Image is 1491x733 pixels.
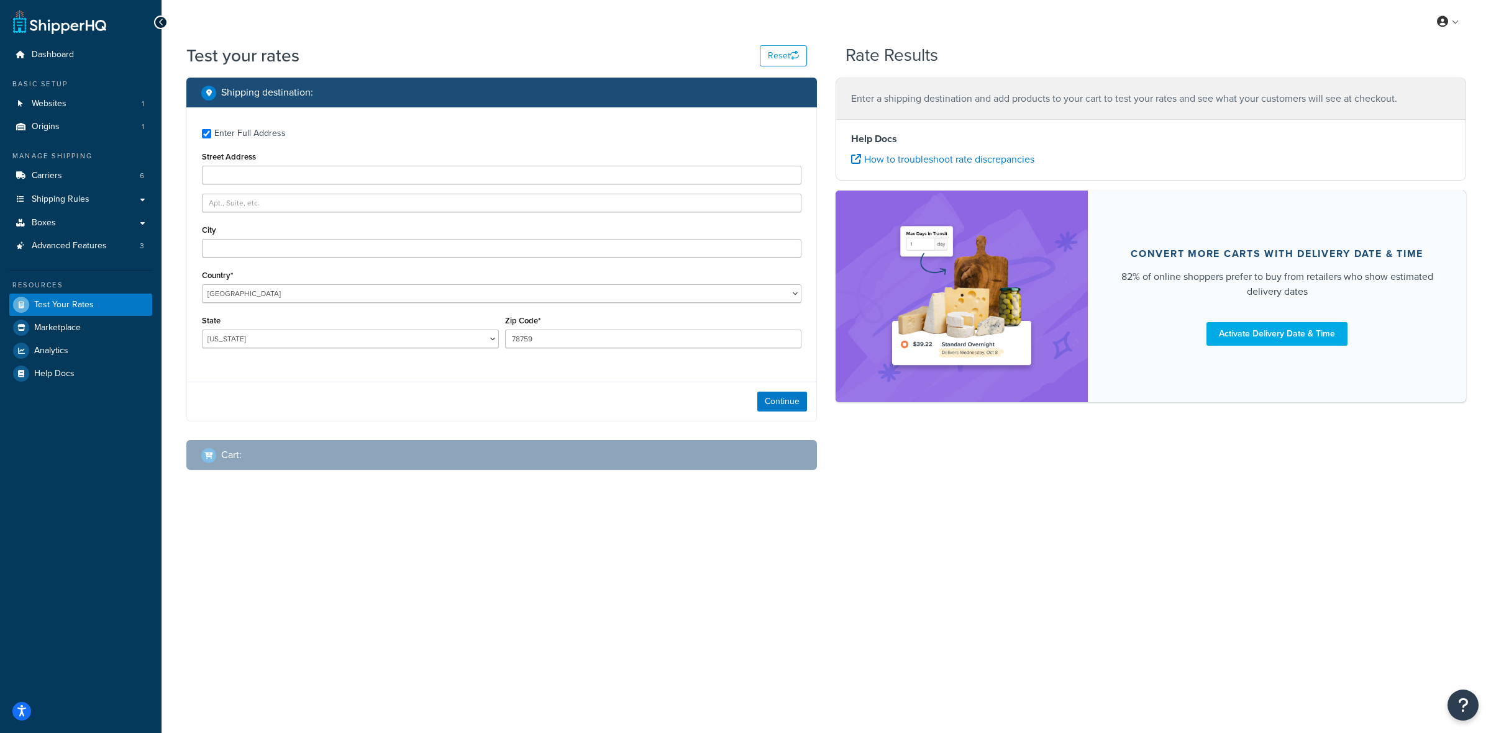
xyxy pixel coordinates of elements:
div: Basic Setup [9,79,152,89]
a: Activate Delivery Date & Time [1206,322,1347,346]
div: Enter Full Address [214,125,286,142]
a: Boxes [9,212,152,235]
span: Test Your Rates [34,300,94,310]
span: Shipping Rules [32,194,89,205]
span: 6 [140,171,144,181]
h1: Test your rates [186,43,299,68]
button: Open Resource Center [1448,690,1479,721]
label: Street Address [202,152,256,161]
p: Enter a shipping destination and add products to your cart to test your rates and see what your c... [851,90,1451,107]
span: Websites [32,99,66,109]
a: Websites1 [9,92,152,115]
span: Origins [32,122,60,132]
span: 1 [142,122,144,132]
a: Test Your Rates [9,294,152,316]
a: Advanced Features3 [9,235,152,258]
span: Dashboard [32,50,74,60]
button: Continue [757,392,807,411]
span: Marketplace [34,323,81,333]
input: Enter Full Address [202,129,211,138]
h2: Shipping destination : [221,87,313,98]
a: Carriers6 [9,164,152,187]
span: Help Docs [34,369,75,379]
span: 3 [140,241,144,251]
button: Reset [760,45,807,66]
a: Dashboard [9,43,152,66]
h2: Rate Results [846,46,938,65]
span: Boxes [32,218,56,228]
h4: Help Docs [851,132,1451,146]
a: How to troubleshoot rate discrepancies [851,152,1034,166]
a: Help Docs [9,362,152,385]
label: Country* [202,271,233,280]
span: Advanced Features [32,241,107,251]
a: Marketplace [9,317,152,339]
li: Origins [9,115,152,138]
li: Carriers [9,164,152,187]
span: 1 [142,99,144,109]
div: Resources [9,280,152,290]
img: feature-image-ddt-36eae7f7280da8017bfb280eaccd9c446f90b1fe08728e4019434db127062ab4.png [884,209,1039,384]
input: Apt., Suite, etc. [202,194,801,212]
div: Manage Shipping [9,151,152,161]
label: City [202,225,216,235]
li: Advanced Features [9,235,152,258]
h2: Cart : [221,449,242,461]
a: Shipping Rules [9,188,152,211]
li: Websites [9,92,152,115]
label: Zip Code* [505,316,540,325]
label: State [202,316,221,325]
div: Convert more carts with delivery date & time [1131,248,1423,260]
a: Origins1 [9,115,152,138]
span: Analytics [34,346,68,356]
span: Carriers [32,171,62,181]
div: 82% of online shoppers prefer to buy from retailers who show estimated delivery dates [1118,269,1436,299]
a: Analytics [9,340,152,362]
